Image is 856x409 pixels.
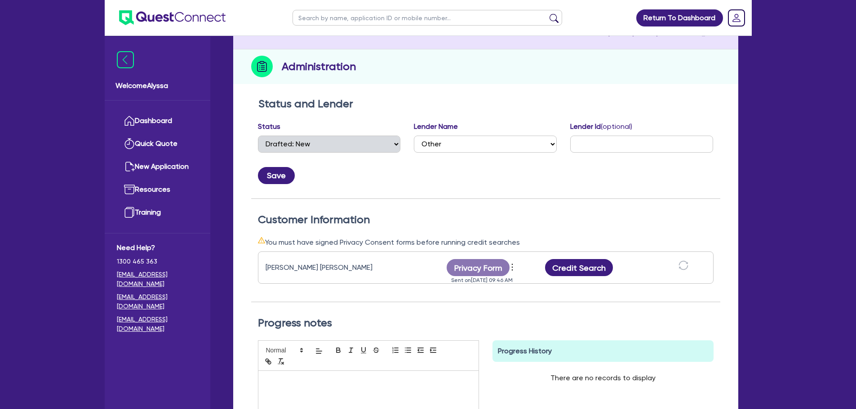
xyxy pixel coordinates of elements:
[117,315,198,334] a: [EMAIL_ADDRESS][DOMAIN_NAME]
[447,259,510,276] button: Privacy Form
[117,292,198,311] a: [EMAIL_ADDRESS][DOMAIN_NAME]
[679,260,688,270] span: sync
[117,110,198,132] a: Dashboard
[414,121,458,132] label: Lender Name
[293,10,562,26] input: Search by name, application ID or mobile number...
[115,80,200,91] span: Welcome Alyssa
[117,201,198,224] a: Training
[540,362,666,394] div: There are no records to display
[601,122,632,131] span: (optional)
[117,178,198,201] a: Resources
[282,58,356,75] h2: Administration
[258,213,714,226] h2: Customer Information
[117,51,134,68] img: icon-menu-close
[492,340,714,362] div: Progress History
[117,257,198,266] span: 1300 465 363
[124,138,135,149] img: quick-quote
[258,167,295,184] button: Save
[258,97,713,110] h2: Status and Lender
[117,155,198,178] a: New Application
[251,56,273,77] img: step-icon
[117,242,198,253] span: Need Help?
[117,132,198,155] a: Quick Quote
[676,260,691,276] button: sync
[258,237,714,248] div: You must have signed Privacy Consent forms before running credit searches
[117,270,198,289] a: [EMAIL_ADDRESS][DOMAIN_NAME]
[570,121,632,132] label: Lender Id
[124,184,135,195] img: resources
[266,262,378,273] div: [PERSON_NAME] [PERSON_NAME]
[636,9,723,26] a: Return To Dashboard
[508,260,517,274] span: more
[510,260,517,275] button: Dropdown toggle
[124,207,135,218] img: training
[545,259,613,276] button: Credit Search
[258,317,714,330] h2: Progress notes
[119,10,226,25] img: quest-connect-logo-blue
[725,6,748,30] a: Dropdown toggle
[258,121,280,132] label: Status
[124,161,135,172] img: new-application
[258,237,265,244] span: warning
